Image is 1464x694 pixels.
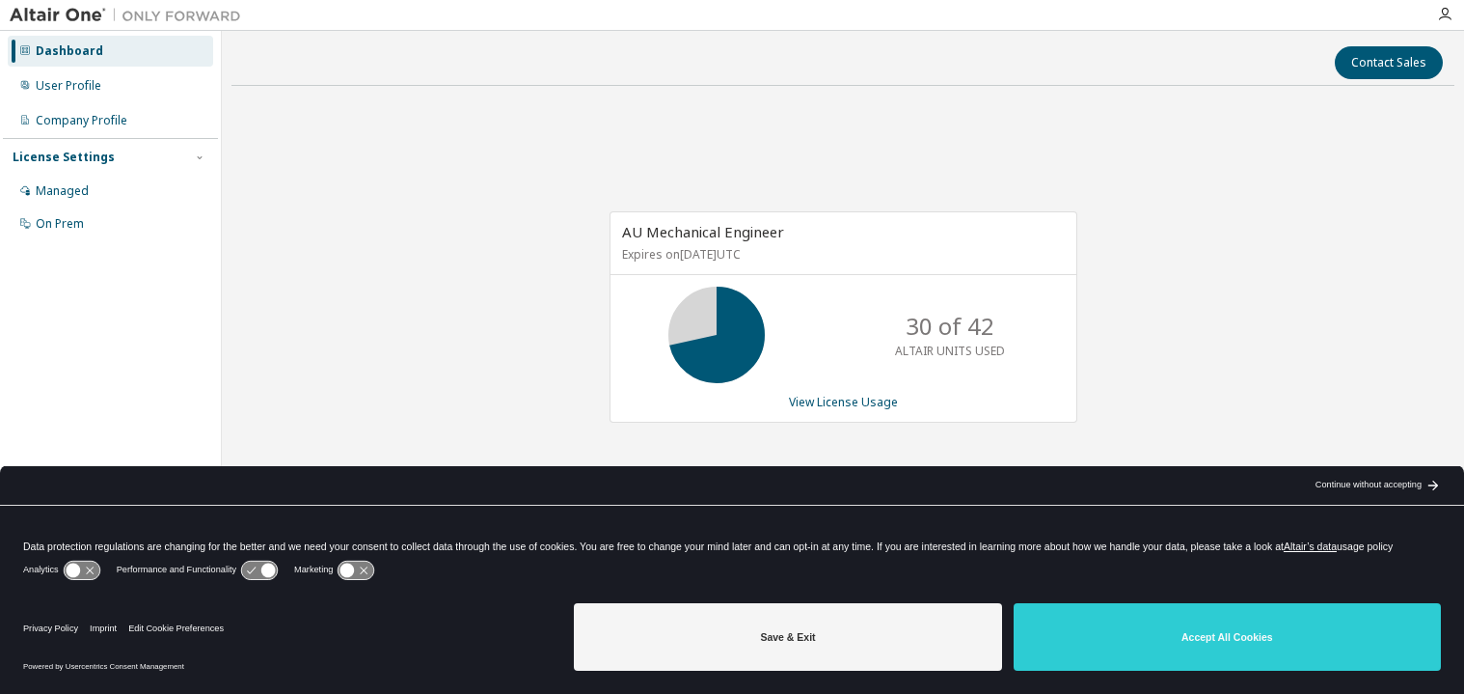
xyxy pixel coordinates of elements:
[1335,46,1443,79] button: Contact Sales
[13,150,115,165] div: License Settings
[622,246,1060,263] p: Expires on [DATE] UTC
[895,343,1005,359] p: ALTAIR UNITS USED
[36,113,127,128] div: Company Profile
[789,394,898,410] a: View License Usage
[36,216,84,232] div: On Prem
[10,6,251,25] img: Altair One
[36,183,89,199] div: Managed
[622,222,784,241] span: AU Mechanical Engineer
[36,43,103,59] div: Dashboard
[36,78,101,94] div: User Profile
[906,310,994,343] p: 30 of 42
